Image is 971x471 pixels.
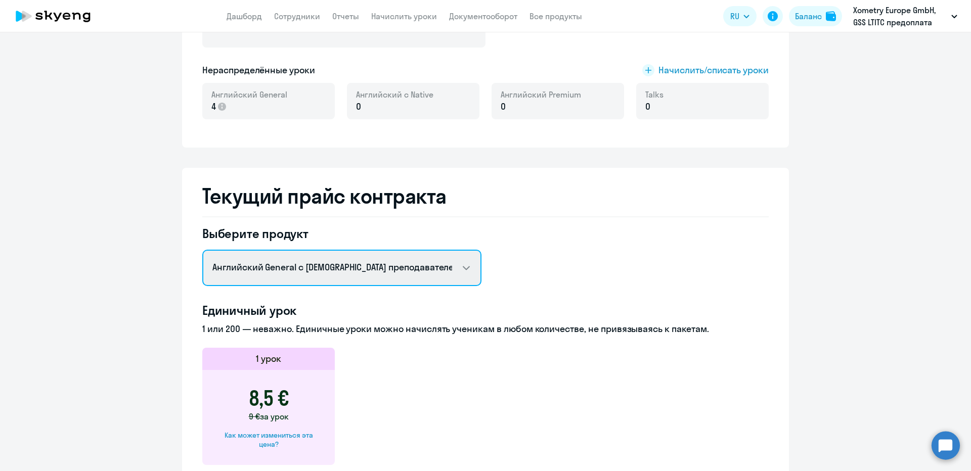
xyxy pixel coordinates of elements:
[211,89,287,100] span: Английский General
[211,100,216,113] span: 4
[218,431,319,449] div: Как может измениться эта цена?
[826,11,836,21] img: balance
[202,225,481,242] h4: Выберите продукт
[371,11,437,21] a: Начислить уроки
[853,4,947,28] p: Xometry Europe GmbH, GSS LTITC предоплата (временно)
[529,11,582,21] a: Все продукты
[449,11,517,21] a: Документооборот
[658,64,769,77] span: Начислить/списать уроки
[730,10,739,22] span: RU
[249,411,260,421] span: 9 €
[848,4,962,28] button: Xometry Europe GmbH, GSS LTITC предоплата (временно)
[256,352,281,365] h5: 1 урок
[202,322,769,336] p: 1 или 200 — неважно. Единичные уроки можно начислять ученикам в любом количестве, не привязываясь...
[356,89,433,100] span: Английский с Native
[249,386,289,410] h3: 8,5 €
[501,100,506,113] span: 0
[356,100,361,113] span: 0
[789,6,842,26] button: Балансbalance
[795,10,822,22] div: Баланс
[227,11,262,21] a: Дашборд
[501,89,581,100] span: Английский Premium
[202,184,769,208] h2: Текущий прайс контракта
[645,100,650,113] span: 0
[723,6,757,26] button: RU
[332,11,359,21] a: Отчеты
[260,411,289,421] span: за урок
[645,89,664,100] span: Talks
[202,64,315,77] h5: Нераспределённые уроки
[202,302,769,318] h4: Единичный урок
[274,11,320,21] a: Сотрудники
